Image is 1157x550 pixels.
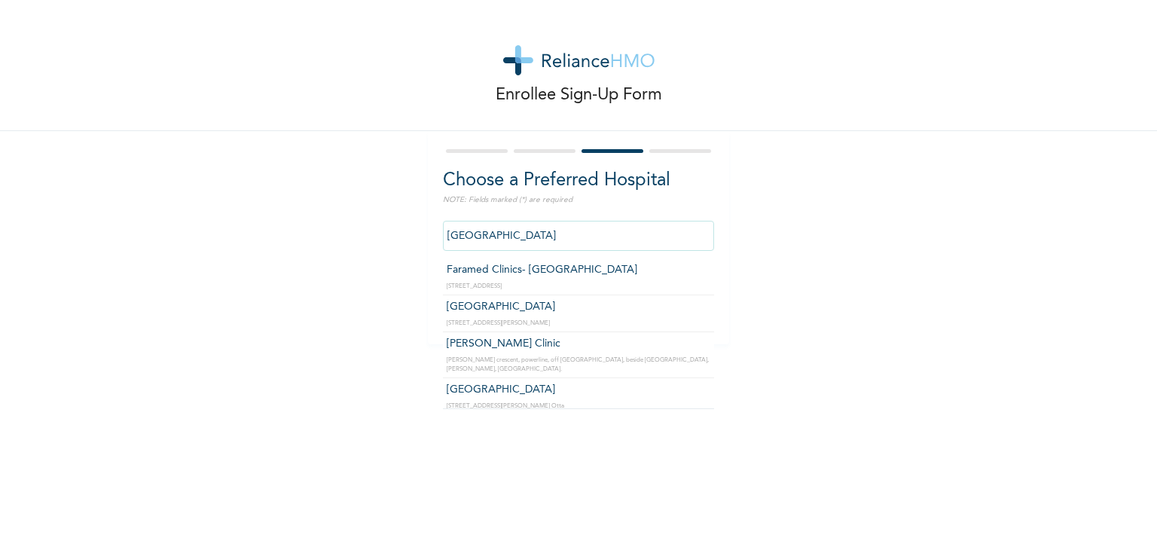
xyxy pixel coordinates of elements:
p: [PERSON_NAME] Clinic [447,336,710,352]
p: [PERSON_NAME] crescent, powerline, off [GEOGRAPHIC_DATA], beside [GEOGRAPHIC_DATA], [PERSON_NAME]... [447,356,710,374]
p: Enrollee Sign-Up Form [496,83,662,108]
p: [STREET_ADDRESS][PERSON_NAME] Otta [447,402,710,411]
p: NOTE: Fields marked (*) are required [443,194,714,206]
p: [GEOGRAPHIC_DATA] [447,299,710,315]
img: logo [503,45,655,75]
input: Search by name, address or governorate [443,221,714,251]
p: [STREET_ADDRESS][PERSON_NAME] [447,319,710,328]
p: Faramed Clinics- [GEOGRAPHIC_DATA] [447,262,710,278]
p: [STREET_ADDRESS] [447,282,710,291]
p: [GEOGRAPHIC_DATA] [447,382,710,398]
h2: Choose a Preferred Hospital [443,167,714,194]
